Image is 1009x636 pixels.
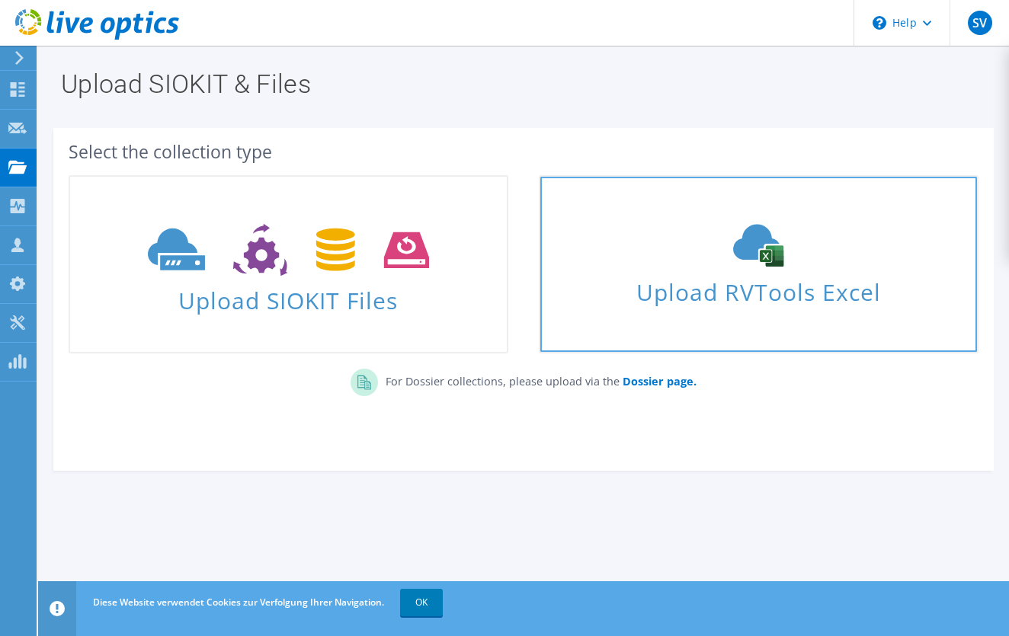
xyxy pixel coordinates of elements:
[70,280,507,312] span: Upload SIOKIT Files
[69,143,979,160] div: Select the collection type
[539,175,979,353] a: Upload RVTools Excel
[400,589,443,616] a: OK
[968,11,992,35] span: SV
[623,374,697,388] b: Dossier page.
[378,369,697,390] p: For Dossier collections, please upload via the
[540,272,977,305] span: Upload RVTools Excel
[61,71,979,97] h1: Upload SIOKIT & Files
[873,16,886,30] svg: \n
[620,374,697,388] a: Dossier page.
[69,175,508,353] a: Upload SIOKIT Files
[93,596,384,609] span: Diese Website verwendet Cookies zur Verfolgung Ihrer Navigation.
